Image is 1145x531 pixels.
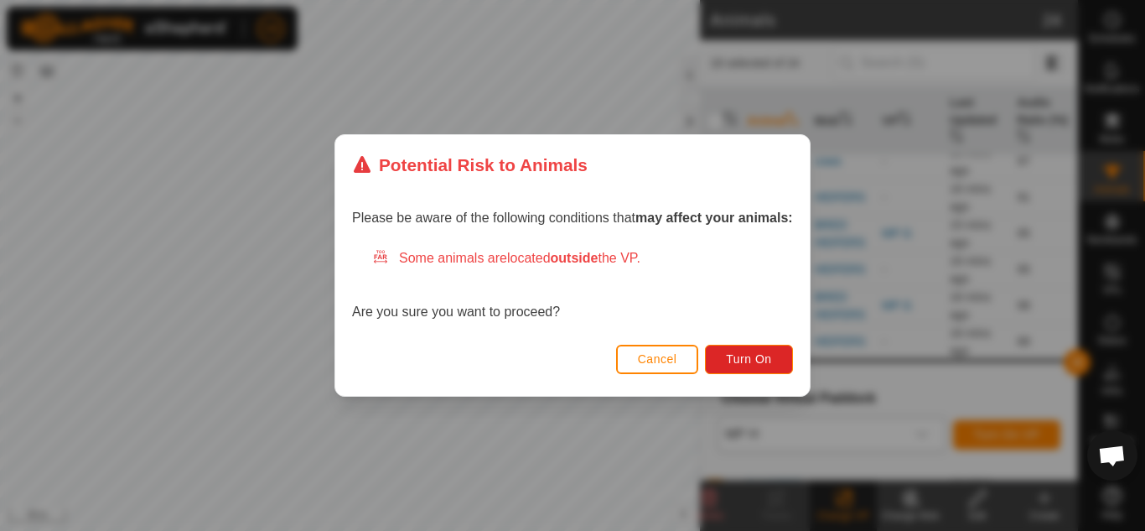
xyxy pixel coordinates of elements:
span: Please be aware of the following conditions that [352,211,793,225]
button: Cancel [616,345,699,374]
div: Potential Risk to Animals [352,152,588,178]
div: Open chat [1087,430,1137,481]
strong: may affect your animals: [635,211,793,225]
div: Some animals are [372,248,793,268]
button: Turn On [706,345,793,374]
span: Turn On [727,352,772,366]
strong: outside [551,251,598,265]
span: Cancel [638,352,677,366]
div: Are you sure you want to proceed? [352,248,793,322]
span: located the VP. [507,251,640,265]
